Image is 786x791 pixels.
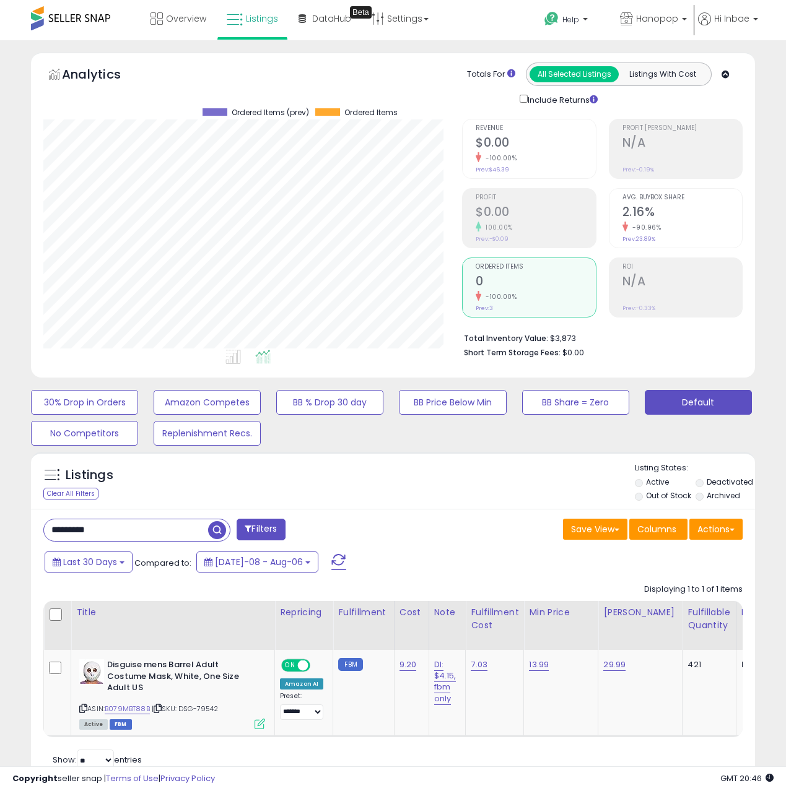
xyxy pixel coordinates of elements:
div: Clear All Filters [43,488,98,499]
span: Last 30 Days [63,556,117,568]
span: ROI [622,264,742,270]
li: $3,873 [464,330,733,345]
b: Total Inventory Value: [464,333,548,344]
span: Hanopop [636,12,678,25]
button: BB Share = Zero [522,390,629,415]
h2: $0.00 [476,136,595,152]
div: Min Price [529,606,593,619]
small: -90.96% [628,223,662,232]
span: Ordered Items [344,108,398,117]
button: Default [645,390,752,415]
span: | SKU: DSG-79542 [152,704,219,714]
h2: N/A [622,274,742,291]
span: Compared to: [134,557,191,569]
span: Columns [637,523,676,535]
button: Amazon Competes [154,390,261,415]
button: Last 30 Days [45,551,133,573]
span: Overview [166,12,206,25]
span: Help [562,14,579,25]
a: B079MBT88B [105,704,150,714]
a: Privacy Policy [160,772,215,784]
span: Show: entries [53,754,142,766]
span: FBM [110,719,132,730]
button: [DATE]-08 - Aug-06 [196,551,318,573]
h2: $0.00 [476,205,595,222]
a: 7.03 [471,659,487,671]
div: seller snap | | [12,773,215,785]
span: OFF [308,660,328,671]
div: Tooltip anchor [350,6,372,19]
strong: Copyright [12,772,58,784]
div: Fulfillable Quantity [688,606,730,632]
label: Deactivated [707,477,753,487]
a: 29.99 [603,659,626,671]
label: Active [646,477,669,487]
div: 421 [688,659,726,670]
div: Note [434,606,461,619]
button: Actions [689,519,743,540]
div: Displaying 1 to 1 of 1 items [644,584,743,595]
small: Prev: -$0.09 [476,235,509,243]
h5: Analytics [62,66,145,86]
label: Out of Stock [646,490,691,501]
small: Prev: 3 [476,305,493,312]
button: Listings With Cost [618,66,707,82]
div: Repricing [280,606,328,619]
small: Prev: $46.39 [476,166,509,173]
span: Ordered Items (prev) [232,108,309,117]
button: Save View [563,519,627,540]
span: All listings currently available for purchase on Amazon [79,719,108,730]
small: -100.00% [481,292,517,301]
div: Title [76,606,269,619]
b: Disguise mens Barrel Adult Costume Mask, White, One Size Adult US [107,659,258,697]
h5: Listings [66,467,113,484]
span: Avg. Buybox Share [622,194,742,201]
button: Replenishment Recs. [154,421,261,446]
span: DataHub [312,12,351,25]
span: 2025-09-6 20:46 GMT [720,772,774,784]
div: [PERSON_NAME] [603,606,677,619]
h2: 0 [476,274,595,291]
img: 419e+pF5VaL._SL40_.jpg [79,659,104,684]
small: 100.00% [481,223,513,232]
a: Help [535,2,609,40]
small: Prev: -0.19% [622,166,654,173]
button: BB % Drop 30 day [276,390,383,415]
a: 13.99 [529,659,549,671]
label: Archived [707,490,740,501]
span: Hi Inbae [714,12,749,25]
p: Listing States: [635,462,755,474]
a: 9.20 [400,659,417,671]
button: Filters [237,519,285,540]
span: [DATE]-08 - Aug-06 [215,556,303,568]
div: Totals For [467,69,515,80]
h2: N/A [622,136,742,152]
small: Prev: 23.89% [622,235,655,243]
span: Profit [PERSON_NAME] [622,125,742,132]
span: ON [282,660,298,671]
i: Get Help [544,11,559,27]
b: Short Term Storage Fees: [464,347,561,358]
div: Fulfillment Cost [471,606,518,632]
div: Preset: [280,692,323,720]
small: Prev: -0.33% [622,305,655,312]
button: No Competitors [31,421,138,446]
button: BB Price Below Min [399,390,506,415]
div: Include Returns [510,92,613,106]
div: Cost [400,606,424,619]
div: Amazon AI [280,678,323,689]
span: Revenue [476,125,595,132]
button: 30% Drop in Orders [31,390,138,415]
a: Terms of Use [106,772,159,784]
span: Ordered Items [476,264,595,270]
h2: 2.16% [622,205,742,222]
span: Listings [246,12,278,25]
a: Hi Inbae [698,12,758,40]
div: Fulfillment [338,606,388,619]
span: Profit [476,194,595,201]
span: $0.00 [562,347,584,358]
small: FBM [338,658,362,671]
small: -100.00% [481,153,517,163]
a: DI: $4.15, fbm only [434,659,456,705]
button: All Selected Listings [530,66,619,82]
